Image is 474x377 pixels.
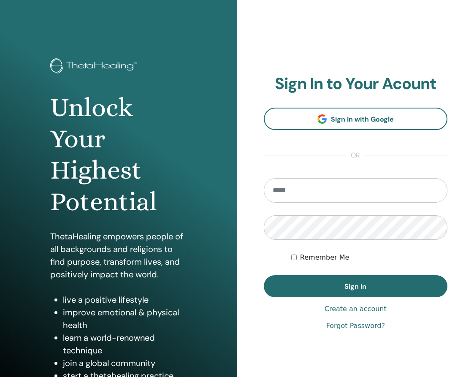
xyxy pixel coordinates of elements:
a: Forgot Password? [326,321,385,331]
button: Sign In [264,275,448,297]
li: learn a world-renowned technique [63,331,187,357]
span: or [347,150,364,160]
label: Remember Me [300,252,349,263]
li: improve emotional & physical health [63,306,187,331]
p: ThetaHealing empowers people of all backgrounds and religions to find purpose, transform lives, a... [50,230,187,281]
div: Keep me authenticated indefinitely or until I manually logout [291,252,447,263]
li: live a positive lifestyle [63,293,187,306]
h1: Unlock Your Highest Potential [50,92,187,218]
a: Create an account [325,304,387,314]
span: Sign In with Google [331,115,394,124]
span: Sign In [344,282,366,291]
li: join a global community [63,357,187,369]
a: Sign In with Google [264,108,448,130]
h2: Sign In to Your Acount [264,74,448,94]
